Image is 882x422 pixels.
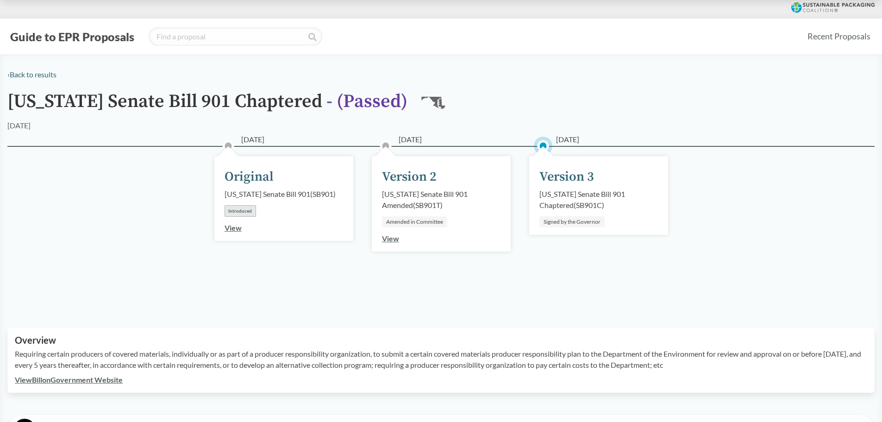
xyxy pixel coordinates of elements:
[7,70,56,79] a: ‹Back to results
[225,167,274,187] div: Original
[382,216,447,227] div: Amended in Committee
[382,189,500,211] div: [US_STATE] Senate Bill 901 Amended ( SB901T )
[241,134,264,145] span: [DATE]
[225,205,256,217] div: Introduced
[15,335,867,346] h2: Overview
[382,234,399,243] a: View
[225,223,242,232] a: View
[556,134,579,145] span: [DATE]
[326,90,407,113] span: - ( Passed )
[15,348,867,371] p: Requiring certain producers of covered materials, individually or as part of a producer responsib...
[803,26,875,47] a: Recent Proposals
[399,134,422,145] span: [DATE]
[539,189,658,211] div: [US_STATE] Senate Bill 901 Chaptered ( SB901C )
[539,167,594,187] div: Version 3
[7,91,407,120] h1: [US_STATE] Senate Bill 901 Chaptered
[382,167,437,187] div: Version 2
[539,216,605,227] div: Signed by the Governor
[15,375,123,384] a: ViewBillonGovernment Website
[149,27,322,46] input: Find a proposal
[7,29,137,44] button: Guide to EPR Proposals
[225,189,336,200] div: [US_STATE] Senate Bill 901 ( SB901 )
[7,120,31,131] div: [DATE]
